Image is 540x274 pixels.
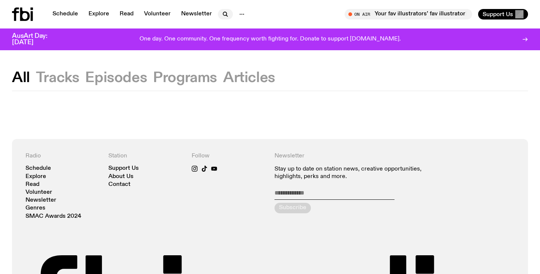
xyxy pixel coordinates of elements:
[25,198,56,203] a: Newsletter
[12,71,30,85] button: All
[274,153,432,160] h4: Newsletter
[153,71,217,85] button: Programs
[25,153,99,160] h4: Radio
[84,9,114,19] a: Explore
[25,214,81,219] a: SMAC Awards 2024
[25,166,51,171] a: Schedule
[85,71,147,85] button: Episodes
[48,9,82,19] a: Schedule
[25,190,52,195] a: Volunteer
[108,182,130,187] a: Contact
[192,153,265,160] h4: Follow
[223,71,275,85] button: Articles
[115,9,138,19] a: Read
[25,174,46,180] a: Explore
[36,71,79,85] button: Tracks
[139,36,401,43] p: One day. One community. One frequency worth fighting for. Donate to support [DOMAIN_NAME].
[274,166,432,180] p: Stay up to date on station news, creative opportunities, highlights, perks and more.
[108,166,139,171] a: Support Us
[108,174,133,180] a: About Us
[139,9,175,19] a: Volunteer
[177,9,216,19] a: Newsletter
[25,205,45,211] a: Genres
[12,33,60,46] h3: AusArt Day: [DATE]
[108,153,182,160] h4: Station
[274,203,311,213] button: Subscribe
[483,11,513,18] span: Support Us
[345,9,472,19] button: On AirYour fav illustrators’ fav illustrator! ([PERSON_NAME])
[25,182,39,187] a: Read
[478,9,528,19] button: Support Us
